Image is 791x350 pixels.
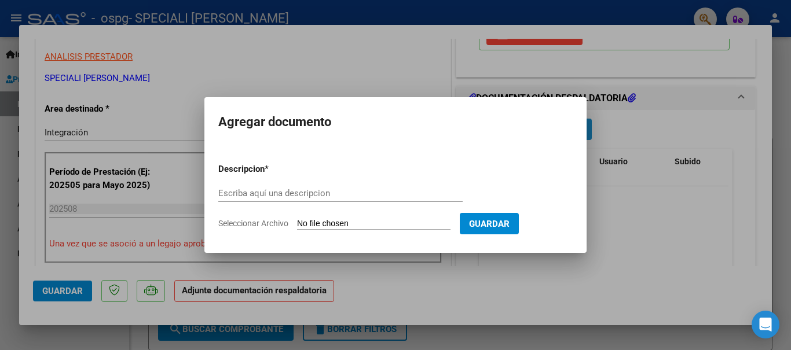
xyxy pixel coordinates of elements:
div: Open Intercom Messenger [752,311,779,338]
p: Descripcion [218,163,325,176]
button: Guardar [460,213,519,234]
span: Guardar [469,219,510,229]
h2: Agregar documento [218,111,573,133]
span: Seleccionar Archivo [218,219,288,228]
